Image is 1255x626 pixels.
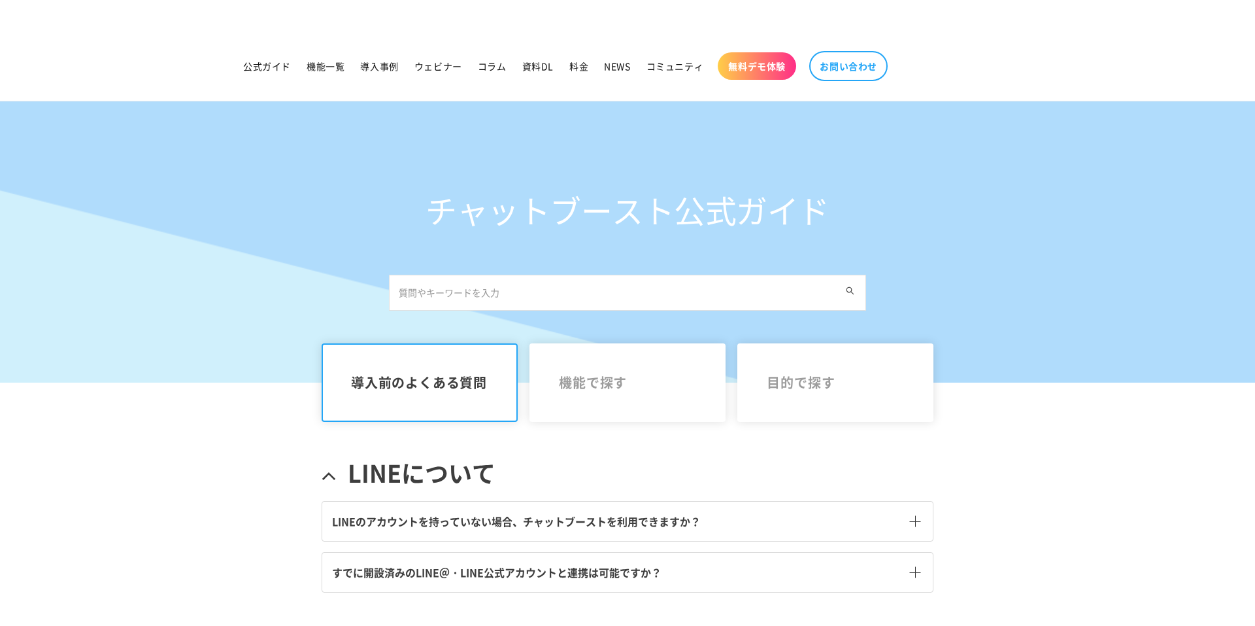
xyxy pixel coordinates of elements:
span: お問い合わせ [820,60,877,72]
span: LINEについて [348,457,495,488]
a: 目的で探す [737,343,933,422]
span: 無料デモ体験 [728,60,786,72]
a: ウェビナー [407,52,470,80]
span: 導入事例 [360,60,398,72]
h1: チャットブースト公式ガイド [389,190,866,229]
a: コラム [470,52,514,80]
span: 導入前のよくある質問 [351,375,488,391]
span: すでに開設済みのLINE＠・LINE公式アカウントと連携は可能ですか？ [332,565,661,580]
a: 導入事例 [352,52,406,80]
span: 機能で探す [559,375,696,391]
span: 目的で探す [767,375,904,391]
a: LINEのアカウントを持っていない場合、チャットブーストを利用できますか？ [322,502,933,541]
span: 機能一覧 [307,60,344,72]
a: 機能で探す [529,343,726,422]
span: コラム [478,60,507,72]
a: 機能一覧 [299,52,352,80]
span: 料金 [569,60,588,72]
a: NEWS [596,52,638,80]
input: 質問やキーワードを入力 [389,275,866,311]
a: コミュニティ [639,52,712,80]
a: 無料デモ体験 [718,52,796,80]
span: 資料DL [522,60,554,72]
a: 料金 [561,52,596,80]
span: コミュニティ [646,60,704,72]
a: LINEについて [322,444,933,501]
a: すでに開設済みのLINE＠・LINE公式アカウントと連携は可能ですか？ [322,553,933,592]
a: 公式ガイド [235,52,299,80]
span: LINEのアカウントを持っていない場合、チャットブーストを利用できますか？ [332,513,701,529]
a: 導入前のよくある質問 [322,343,518,422]
a: 資料DL [514,52,561,80]
span: NEWS [604,60,630,72]
img: Search [846,287,854,295]
span: 公式ガイド [243,60,291,72]
span: ウェビナー [414,60,462,72]
a: お問い合わせ [809,51,888,81]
